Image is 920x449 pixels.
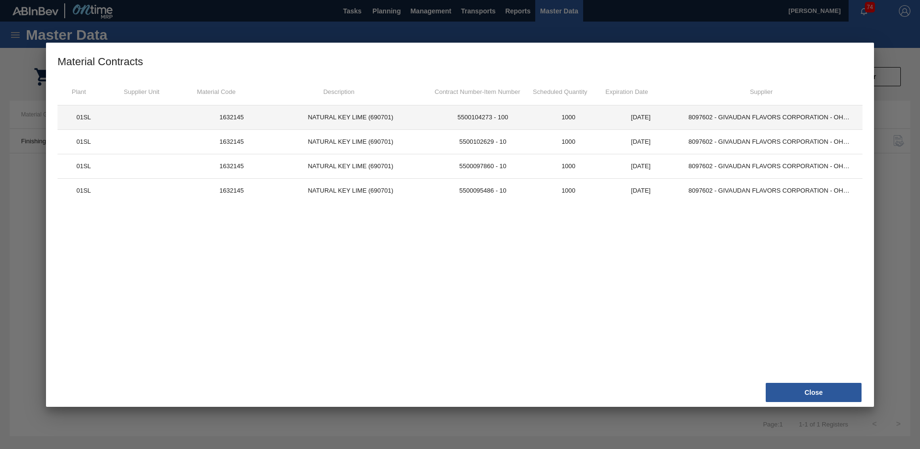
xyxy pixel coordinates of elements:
[593,79,660,105] td: Expiration Date
[433,178,532,203] td: 5500095486 - 10
[532,178,605,203] td: 1000
[605,105,677,130] td: 12/30/2025
[677,129,862,154] td: 8097602 - GIVAUDAN FLAVORS CORPORATION - OH4521600
[677,154,862,178] td: 8097602 - GIVAUDAN FLAVORS CORPORATION - OH4521600
[766,383,862,402] button: Close
[660,79,862,105] td: Supplier
[183,79,250,105] td: Material Code
[677,105,862,130] td: 8097602 - GIVAUDAN FLAVORS CORPORATION - OH4521600
[605,178,677,203] td: 12/30/2021
[57,178,110,203] td: 01SL
[532,105,605,130] td: 1000
[433,129,532,154] td: 5500102629 - 10
[57,105,110,130] td: 01SL
[433,105,532,130] td: 5500104273 - 100
[250,79,428,105] td: Description
[57,79,100,105] td: Plant
[605,129,677,154] td: 12/30/2024
[268,154,434,178] td: NATURAL KEY LIME (690701)
[428,79,527,105] td: Contract Number - Item Number
[57,154,110,178] td: 01SL
[57,54,143,69] div: Material Contracts
[100,79,183,105] td: Supplier Unit
[433,154,532,178] td: 5500097860 - 10
[268,178,434,203] td: NATURAL KEY LIME (690701)
[195,129,268,154] td: 1632145
[532,154,605,178] td: 1000
[195,154,268,178] td: 1632145
[677,178,862,203] td: 8097602 - GIVAUDAN FLAVORS CORPORATION - OH4521600
[532,129,605,154] td: 1000
[527,79,593,105] td: Scheduled Quantity
[57,129,110,154] td: 01SL
[268,129,434,154] td: NATURAL KEY LIME (690701)
[195,105,268,130] td: 1632145
[605,154,677,178] td: 12/30/2023
[195,178,268,203] td: 1632145
[268,105,434,130] td: NATURAL KEY LIME (690701)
